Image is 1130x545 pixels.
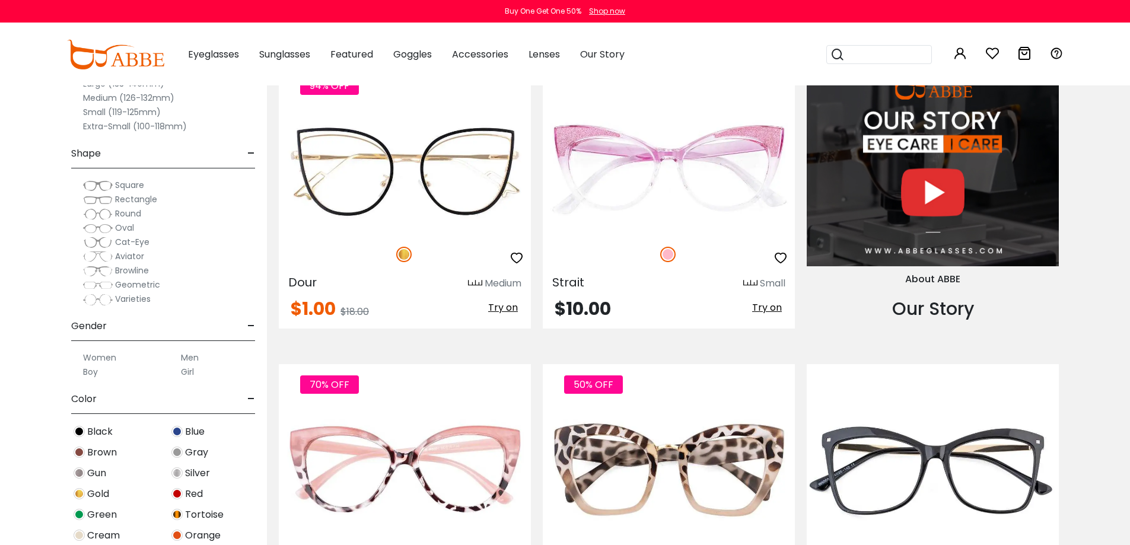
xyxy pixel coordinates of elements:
[330,47,373,61] span: Featured
[83,237,113,248] img: Cat-Eye.png
[74,467,85,479] img: Gun
[247,312,255,340] span: -
[171,509,183,520] img: Tortoise
[83,222,113,234] img: Oval.png
[393,47,432,61] span: Goggles
[300,375,359,394] span: 70% OFF
[660,247,676,262] img: Pink
[185,487,203,501] span: Red
[300,77,359,95] span: 94% OFF
[468,279,482,288] img: size ruler
[74,509,85,520] img: Green
[749,300,785,315] button: Try on
[115,208,141,219] span: Round
[83,208,113,220] img: Round.png
[83,180,113,192] img: Square.png
[485,276,521,291] div: Medium
[87,528,120,543] span: Cream
[185,508,224,522] span: Tortoise
[555,296,611,321] span: $10.00
[115,236,149,248] span: Cat-Eye
[87,487,109,501] span: Gold
[83,251,113,263] img: Aviator.png
[87,466,106,480] span: Gun
[67,40,164,69] img: abbeglasses.com
[396,247,412,262] img: Gold
[485,300,521,315] button: Try on
[171,447,183,458] img: Gray
[340,305,369,318] span: $18.00
[185,425,205,439] span: Blue
[529,47,560,61] span: Lenses
[279,407,531,533] img: Pink Sprent - Acetate ,Universal Bridge Fit
[171,467,183,479] img: Silver
[752,301,782,314] span: Try on
[181,365,194,379] label: Girl
[115,193,157,205] span: Rectangle
[247,385,255,413] span: -
[552,274,584,291] span: Strait
[181,350,199,365] label: Men
[564,375,623,394] span: 50% OFF
[83,294,113,306] img: Varieties.png
[83,119,187,133] label: Extra-Small (100-118mm)
[807,407,1059,533] img: Black Dissemble - Plastic ,Universal Bridge Fit
[259,47,310,61] span: Sunglasses
[589,6,625,17] div: Shop now
[74,447,85,458] img: Brown
[115,250,144,262] span: Aviator
[115,279,160,291] span: Geometric
[543,108,795,234] img: Pink Strait - Plastic ,Universal Bridge Fit
[807,65,1059,266] img: About Us
[760,276,785,291] div: Small
[74,530,85,541] img: Cream
[185,466,210,480] span: Silver
[83,350,116,365] label: Women
[74,488,85,499] img: Gold
[288,274,317,291] span: Dour
[71,385,97,413] span: Color
[171,488,183,499] img: Red
[580,47,625,61] span: Our Story
[171,530,183,541] img: Orange
[115,264,149,276] span: Browline
[87,425,113,439] span: Black
[83,279,113,291] img: Geometric.png
[188,47,239,61] span: Eyeglasses
[291,296,336,321] span: $1.00
[83,105,161,119] label: Small (119-125mm)
[807,272,1059,286] div: About ABBE
[279,108,531,234] img: Gold Dour - Metal ,Adjust Nose Pads
[71,312,107,340] span: Gender
[83,91,174,105] label: Medium (126-132mm)
[87,445,117,460] span: Brown
[185,445,208,460] span: Gray
[115,179,144,191] span: Square
[185,528,221,543] span: Orange
[807,295,1059,322] div: Our Story
[115,293,151,305] span: Varieties
[115,222,134,234] span: Oval
[171,426,183,437] img: Blue
[543,407,795,533] img: Tortoise Wile - Plastic ,Universal Bridge Fit
[247,139,255,168] span: -
[452,47,508,61] span: Accessories
[74,426,85,437] img: Black
[505,6,581,17] div: Buy One Get One 50%
[743,279,757,288] img: size ruler
[83,265,113,277] img: Browline.png
[83,365,98,379] label: Boy
[488,301,518,314] span: Try on
[83,194,113,206] img: Rectangle.png
[87,508,117,522] span: Green
[71,139,101,168] span: Shape
[583,6,625,16] a: Shop now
